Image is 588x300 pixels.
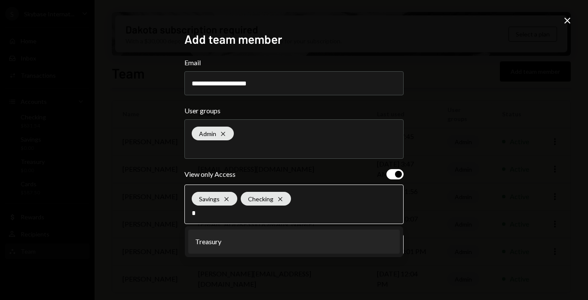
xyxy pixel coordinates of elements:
div: Savings [192,192,237,206]
h2: Add team member [184,31,404,48]
div: Checking [241,192,291,206]
label: Email [184,58,404,68]
div: Admin [192,127,234,140]
li: Treasury [188,230,400,254]
div: View only Access [184,169,236,179]
label: User groups [184,106,404,116]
